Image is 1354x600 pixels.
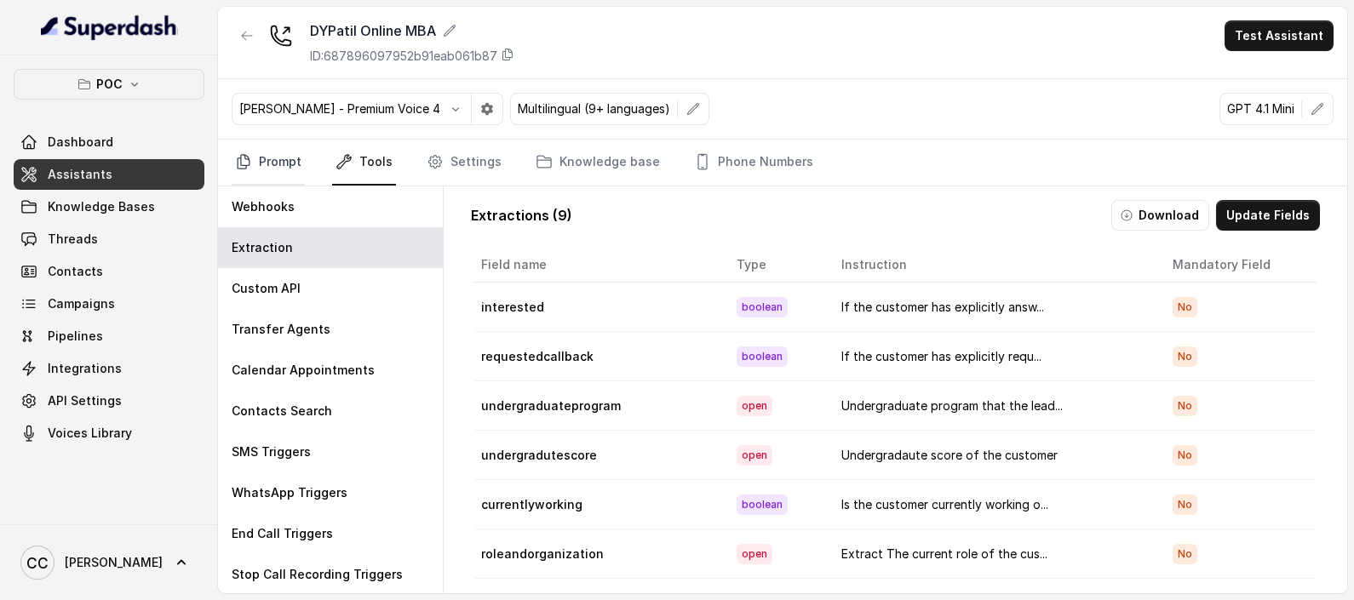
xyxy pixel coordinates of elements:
[332,140,396,186] a: Tools
[1225,20,1334,51] button: Test Assistant
[474,248,723,283] th: Field name
[232,362,375,379] p: Calendar Appointments
[14,539,204,586] a: [PERSON_NAME]
[723,248,828,283] th: Type
[471,205,572,226] p: Extractions ( 9 )
[96,74,123,94] p: POC
[737,396,772,416] span: open
[737,445,772,466] span: open
[1173,544,1197,564] span: No
[14,127,204,157] a: Dashboard
[474,529,723,579] td: roleandorganization
[737,494,788,515] span: boolean
[65,554,163,571] span: [PERSON_NAME]
[232,321,330,338] p: Transfer Agents
[48,360,122,377] span: Integrations
[1159,248,1317,283] th: Mandatory Field
[232,403,332,420] p: Contacts Search
[1173,445,1197,466] span: No
[48,328,103,345] span: Pipelines
[737,297,788,317] span: boolean
[232,566,403,583] p: Stop Call Recording Triggers
[828,431,1159,480] td: Undergradaute score of the customer
[1173,494,1197,515] span: No
[474,332,723,381] td: requestedcallback
[691,140,817,186] a: Phone Numbers
[310,20,514,41] div: DYPatil Online MBA
[41,14,178,41] img: light.svg
[737,346,788,367] span: boolean
[26,554,49,572] text: CC
[14,191,204,222] a: Knowledge Bases
[232,525,333,542] p: End Call Triggers
[48,425,132,442] span: Voices Library
[828,332,1159,381] td: If the customer has explicitly requ...
[14,289,204,319] a: Campaigns
[474,431,723,480] td: undergradutescore
[518,100,670,117] p: Multilingual (9+ languages)
[310,48,497,65] p: ID: 687896097952b91eab061b87
[232,484,347,501] p: WhatsApp Triggers
[48,231,98,248] span: Threads
[828,381,1159,431] td: Undergraduate program that the lead...
[474,381,723,431] td: undergraduateprogram
[48,166,112,183] span: Assistants
[1173,396,1197,416] span: No
[1227,100,1294,117] p: GPT 4.1 Mini
[48,198,155,215] span: Knowledge Bases
[828,283,1159,332] td: If the customer has explicitly answ...
[532,140,663,186] a: Knowledge base
[14,418,204,449] a: Voices Library
[737,544,772,564] span: open
[1173,297,1197,317] span: No
[14,69,204,100] button: POC
[828,529,1159,579] td: Extract The current role of the cus...
[14,159,204,190] a: Assistants
[232,280,301,297] p: Custom API
[48,134,113,151] span: Dashboard
[828,480,1159,529] td: Is the customer currently working o...
[828,248,1159,283] th: Instruction
[14,353,204,384] a: Integrations
[239,100,440,117] p: [PERSON_NAME] - Premium Voice 4
[14,321,204,351] a: Pipelines
[232,140,1334,186] nav: Tabs
[14,256,204,287] a: Contacts
[48,263,103,280] span: Contacts
[232,198,295,215] p: Webhooks
[232,443,311,460] p: SMS Triggers
[474,283,723,332] td: interested
[14,386,204,416] a: API Settings
[232,239,293,256] p: Extraction
[1173,346,1197,367] span: No
[423,140,505,186] a: Settings
[474,480,723,529] td: currentlyworking
[1216,200,1320,231] button: Update Fields
[14,224,204,254] a: Threads
[48,392,122,409] span: API Settings
[1111,200,1209,231] button: Download
[48,295,115,312] span: Campaigns
[232,140,305,186] a: Prompt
